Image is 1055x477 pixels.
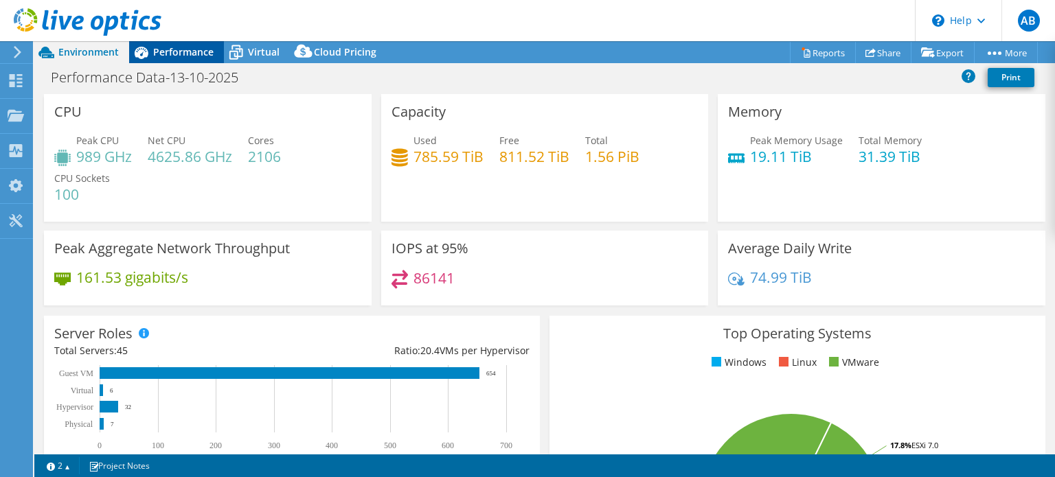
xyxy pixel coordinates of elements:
text: 654 [486,370,496,377]
span: AB [1018,10,1040,32]
a: 2 [37,457,80,474]
tspan: ESXi 7.0 [911,440,938,450]
text: 6 [110,387,113,394]
span: 20.4 [420,344,440,357]
span: Cloud Pricing [314,45,376,58]
h4: 86141 [413,270,455,286]
h4: 811.52 TiB [499,149,569,164]
h4: 2106 [248,149,281,164]
svg: \n [932,14,944,27]
span: Peak CPU [76,134,119,147]
h3: Server Roles [54,326,133,341]
text: 700 [500,441,512,450]
h4: 785.59 TiB [413,149,484,164]
a: Print [988,68,1034,87]
h3: Capacity [392,104,446,119]
text: Physical [65,419,93,429]
span: CPU Sockets [54,172,110,185]
span: Total [585,134,608,147]
h4: 19.11 TiB [750,149,843,164]
span: Net CPU [148,134,185,147]
a: Reports [790,42,856,63]
text: Hypervisor [56,402,93,412]
h4: 161.53 gigabits/s [76,270,188,285]
li: Windows [708,355,767,370]
text: Virtual [71,386,94,395]
h3: IOPS at 95% [392,241,468,256]
h4: 31.39 TiB [859,149,922,164]
div: Total Servers: [54,343,292,358]
a: Export [911,42,975,63]
h3: Average Daily Write [728,241,852,256]
span: Cores [248,134,274,147]
a: More [974,42,1038,63]
tspan: 17.8% [890,440,911,450]
span: Free [499,134,519,147]
text: 100 [152,441,164,450]
text: 32 [125,404,131,410]
text: 0 [98,441,102,450]
div: Ratio: VMs per Hypervisor [292,343,530,358]
span: 45 [117,344,128,357]
a: Share [855,42,911,63]
text: 600 [442,441,454,450]
span: Used [413,134,437,147]
span: Performance [153,45,214,58]
li: VMware [826,355,879,370]
text: 200 [209,441,222,450]
h1: Performance Data-13-10-2025 [45,70,260,85]
h4: 100 [54,187,110,202]
h3: CPU [54,104,82,119]
span: Total Memory [859,134,922,147]
h4: 1.56 PiB [585,149,639,164]
h3: Memory [728,104,782,119]
h4: 74.99 TiB [750,270,812,285]
span: Environment [58,45,119,58]
h4: 989 GHz [76,149,132,164]
span: Peak Memory Usage [750,134,843,147]
h3: Top Operating Systems [560,326,1035,341]
li: Linux [775,355,817,370]
text: 7 [111,421,114,428]
a: Project Notes [79,457,159,474]
text: Guest VM [59,369,93,378]
h4: 4625.86 GHz [148,149,232,164]
text: 500 [384,441,396,450]
span: Virtual [248,45,280,58]
text: 300 [268,441,280,450]
text: 400 [326,441,338,450]
h3: Peak Aggregate Network Throughput [54,241,290,256]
